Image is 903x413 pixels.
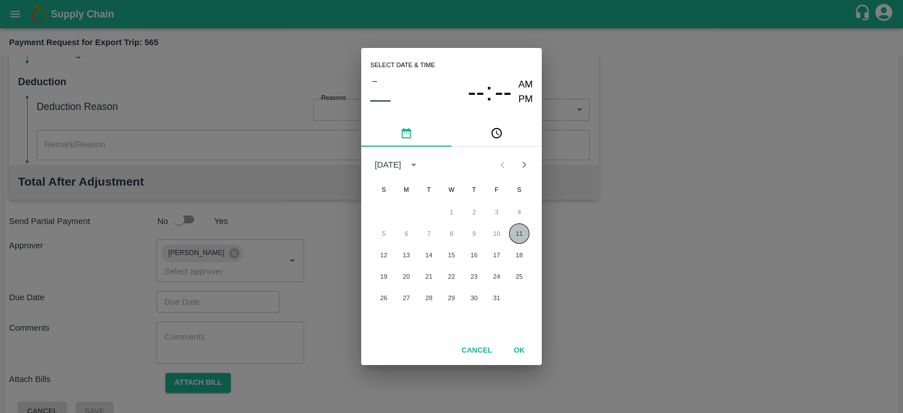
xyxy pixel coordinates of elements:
[464,288,484,308] button: 30
[374,245,394,265] button: 12
[509,266,529,287] button: 25
[370,57,435,74] span: Select date & time
[361,120,451,147] button: pick date
[509,245,529,265] button: 18
[396,178,417,201] span: Monday
[519,92,533,107] button: PM
[451,120,542,147] button: pick time
[374,266,394,287] button: 19
[509,223,529,244] button: 11
[495,77,512,107] button: --
[441,266,462,287] button: 22
[419,178,439,201] span: Tuesday
[519,77,533,93] button: AM
[441,245,462,265] button: 15
[370,73,379,88] button: –
[514,154,535,175] button: Next month
[486,245,507,265] button: 17
[509,178,529,201] span: Saturday
[419,245,439,265] button: 14
[375,159,401,171] div: [DATE]
[372,73,377,88] span: –
[441,288,462,308] button: 29
[486,288,507,308] button: 31
[457,341,497,361] button: Cancel
[374,288,394,308] button: 26
[396,266,417,287] button: 20
[486,178,507,201] span: Friday
[501,341,537,361] button: OK
[370,88,391,111] button: ––
[464,266,484,287] button: 23
[441,178,462,201] span: Wednesday
[464,245,484,265] button: 16
[396,288,417,308] button: 27
[374,178,394,201] span: Sunday
[464,178,484,201] span: Thursday
[419,266,439,287] button: 21
[405,156,423,174] button: calendar view is open, switch to year view
[486,266,507,287] button: 24
[396,245,417,265] button: 13
[419,288,439,308] button: 28
[468,77,485,107] button: --
[485,77,492,107] span: :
